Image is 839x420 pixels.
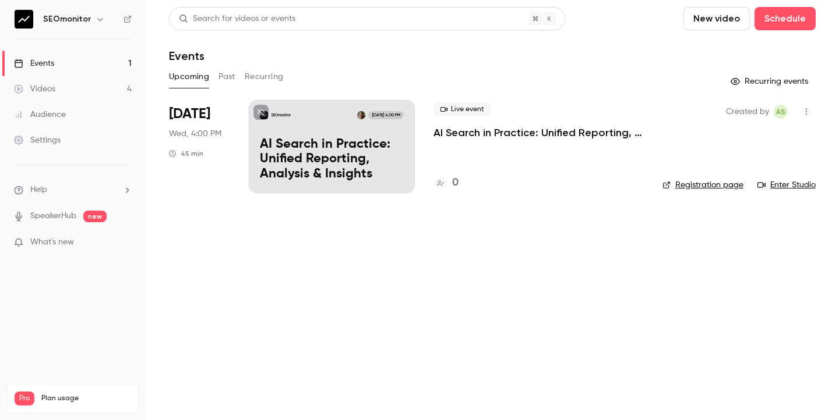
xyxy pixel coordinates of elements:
h4: 0 [452,175,459,191]
div: Oct 1 Wed, 4:00 PM (Europe/Prague) [169,100,230,193]
a: AI Search in Practice: Unified Reporting, Analysis & Insights SEOmonitorAnastasiia Shpitko[DATE] ... [249,100,415,193]
div: Videos [14,83,55,95]
a: AI Search in Practice: Unified Reporting, Analysis & Insights [433,126,644,140]
img: Anastasiia Shpitko [357,111,365,119]
span: Pro [15,391,34,405]
span: Help [30,184,47,196]
p: SEOmonitor [271,112,291,118]
h1: Events [169,49,205,63]
div: Settings [14,134,61,146]
span: What's new [30,236,74,248]
h6: SEOmonitor [43,13,91,25]
button: New video [683,7,750,30]
button: Upcoming [169,67,209,86]
iframe: Noticeable Trigger [118,237,132,248]
div: Events [14,58,54,69]
li: help-dropdown-opener [14,184,132,196]
p: AI Search in Practice: Unified Reporting, Analysis & Insights [260,137,404,182]
span: new [83,211,107,222]
div: 45 min [169,149,203,158]
span: [DATE] 4:00 PM [368,111,403,119]
a: Registration page [662,179,743,191]
span: Live event [433,102,491,116]
span: Wed, 4:00 PM [169,128,221,140]
span: Plan usage [41,394,131,403]
a: 0 [433,175,459,191]
button: Recurring events [725,72,816,91]
img: SEOmonitor [15,10,33,29]
button: Past [218,67,235,86]
a: Enter Studio [757,179,816,191]
a: SpeakerHub [30,210,76,222]
span: AS [776,105,785,119]
div: Search for videos or events [179,13,295,25]
button: Recurring [245,67,284,86]
span: Created by [726,105,769,119]
button: Schedule [755,7,816,30]
span: [DATE] [169,105,210,123]
span: Anastasiia Shpitko [774,105,788,119]
div: Audience [14,109,66,120]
